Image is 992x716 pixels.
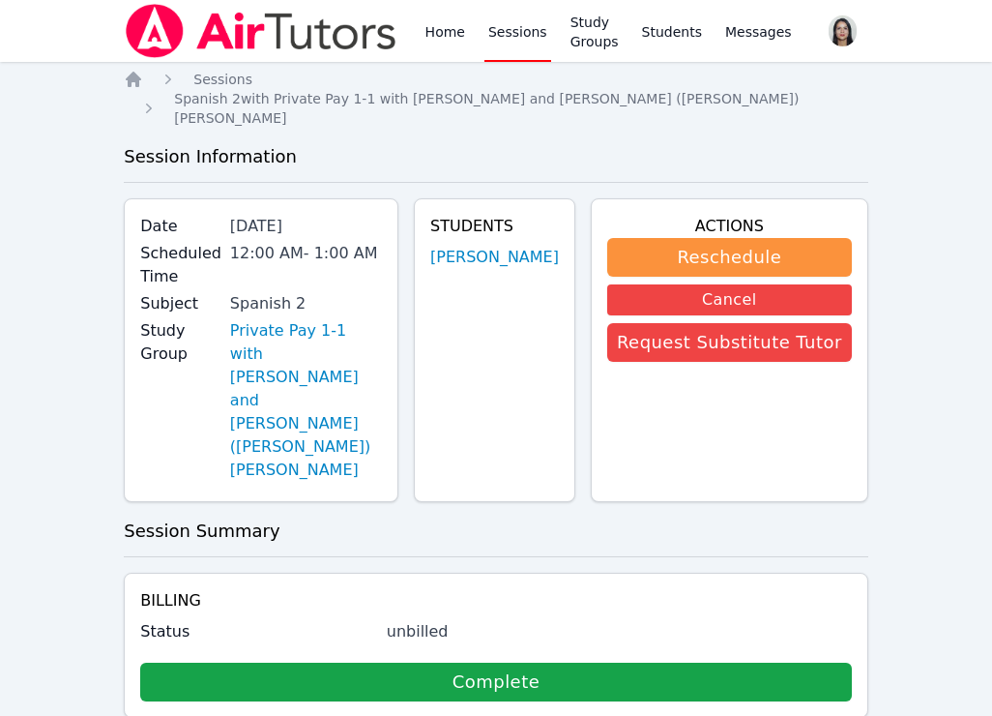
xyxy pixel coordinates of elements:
h3: Session Information [124,143,868,170]
label: Subject [140,292,219,315]
a: Private Pay 1-1 with [PERSON_NAME] and [PERSON_NAME] ([PERSON_NAME]) [PERSON_NAME] [230,319,382,482]
h4: Billing [140,589,852,612]
h4: Students [430,215,559,238]
span: Spanish 2 with Private Pay 1-1 with [PERSON_NAME] and [PERSON_NAME] ([PERSON_NAME]) [PERSON_NAME] [174,91,799,126]
label: Date [140,215,219,238]
nav: Breadcrumb [124,70,868,128]
button: Reschedule [607,238,852,277]
a: [PERSON_NAME] [430,246,559,269]
label: Study Group [140,319,219,366]
a: Spanish 2with Private Pay 1-1 with [PERSON_NAME] and [PERSON_NAME] ([PERSON_NAME]) [PERSON_NAME] [174,89,868,128]
div: unbilled [387,620,852,643]
div: 12:00 AM - 1:00 AM [230,242,382,265]
button: Cancel [607,284,852,315]
a: Complete [140,663,852,701]
div: [DATE] [230,215,382,238]
label: Scheduled Time [140,242,219,288]
div: Spanish 2 [230,292,382,315]
img: Air Tutors [124,4,397,58]
label: Status [140,620,375,643]
h4: Actions [607,215,852,238]
span: Messages [725,22,792,42]
span: Sessions [193,72,252,87]
button: Request Substitute Tutor [607,323,852,362]
h3: Session Summary [124,518,868,545]
a: Sessions [193,70,252,89]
